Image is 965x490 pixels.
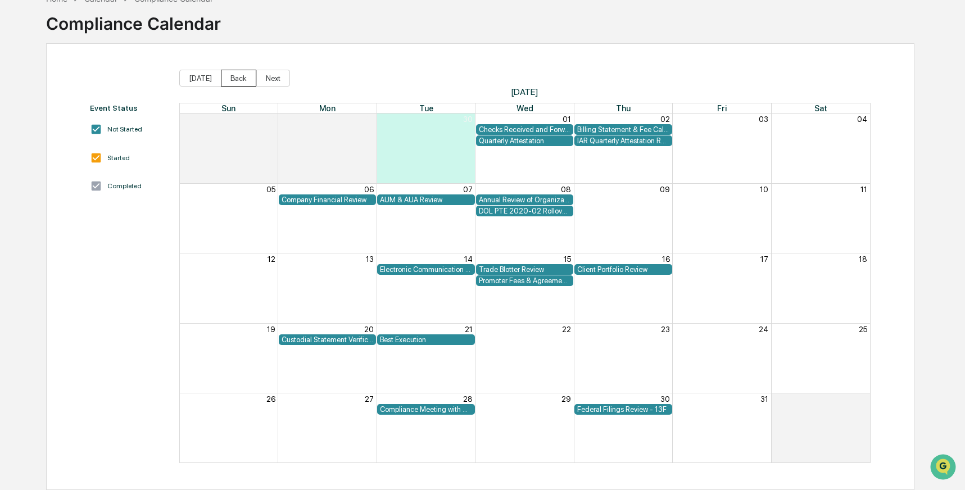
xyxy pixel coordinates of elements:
[479,207,570,215] div: DOL PTE 2020-02 Rollover & IRA to IRA Account Review
[107,125,142,133] div: Not Started
[380,196,472,204] div: AUM & AUA Review
[319,103,336,113] span: Mon
[479,196,570,204] div: Annual Review of Organizational Documents
[267,325,275,334] button: 19
[38,86,184,97] div: Start new chat
[563,115,571,124] button: 01
[577,125,669,134] div: Billing Statement & Fee Calculations Report Review
[929,453,959,483] iframe: Open customer support
[464,255,473,264] button: 14
[11,143,20,152] div: 🖐️
[616,103,631,113] span: Thu
[577,265,669,274] div: Client Portfolio Review
[759,325,768,334] button: 24
[380,265,472,274] div: Electronic Communication Review
[660,115,670,124] button: 02
[561,394,571,403] button: 29
[22,163,71,174] span: Data Lookup
[380,335,472,344] div: Best Execution
[662,255,670,264] button: 16
[364,185,374,194] button: 06
[859,394,867,403] button: 01
[81,143,90,152] div: 🗄️
[221,103,235,113] span: Sun
[577,405,669,414] div: Federal Filings Review - 13F
[463,394,473,403] button: 28
[79,190,136,199] a: Powered byPylon
[463,185,473,194] button: 07
[577,137,669,145] div: IAR Quarterly Attestation Review
[256,70,290,87] button: Next
[760,185,768,194] button: 10
[859,325,867,334] button: 25
[7,158,75,179] a: 🔎Data Lookup
[479,125,570,134] div: Checks Received and Forwarded Log
[857,115,867,124] button: 04
[11,86,31,106] img: 1746055101610-c473b297-6a78-478c-a979-82029cc54cd1
[266,185,275,194] button: 05
[22,142,73,153] span: Preclearance
[860,185,867,194] button: 11
[112,190,136,199] span: Pylon
[661,325,670,334] button: 23
[760,255,768,264] button: 17
[46,4,221,34] div: Compliance Calendar
[107,154,130,162] div: Started
[380,405,472,414] div: Compliance Meeting with Management
[90,103,168,112] div: Event Status
[760,394,768,403] button: 31
[465,325,473,334] button: 21
[364,115,374,124] button: 29
[282,196,373,204] div: Company Financial Review
[660,394,670,403] button: 30
[179,87,871,97] span: [DATE]
[179,70,221,87] button: [DATE]
[107,182,142,190] div: Completed
[759,115,768,124] button: 03
[562,325,571,334] button: 22
[419,103,433,113] span: Tue
[38,97,147,106] div: We're offline, we'll be back soon
[282,335,373,344] div: Custodial Statement Verification
[365,394,374,403] button: 27
[517,103,533,113] span: Wed
[266,115,275,124] button: 28
[221,70,256,87] button: Back
[11,24,205,42] p: How can we help?
[366,255,374,264] button: 13
[717,103,727,113] span: Fri
[561,185,571,194] button: 08
[364,325,374,334] button: 20
[179,103,871,463] div: Month View
[564,255,571,264] button: 15
[11,164,20,173] div: 🔎
[479,276,570,285] div: Promoter Fees & Agreement Review
[814,103,827,113] span: Sat
[93,142,139,153] span: Attestations
[268,255,275,264] button: 12
[77,137,144,157] a: 🗄️Attestations
[463,115,473,124] button: 30
[191,89,205,103] button: Start new chat
[859,255,867,264] button: 18
[7,137,77,157] a: 🖐️Preclearance
[479,137,570,145] div: Quarterly Attestation
[479,265,570,274] div: Trade Blotter Review
[660,185,670,194] button: 09
[266,394,275,403] button: 26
